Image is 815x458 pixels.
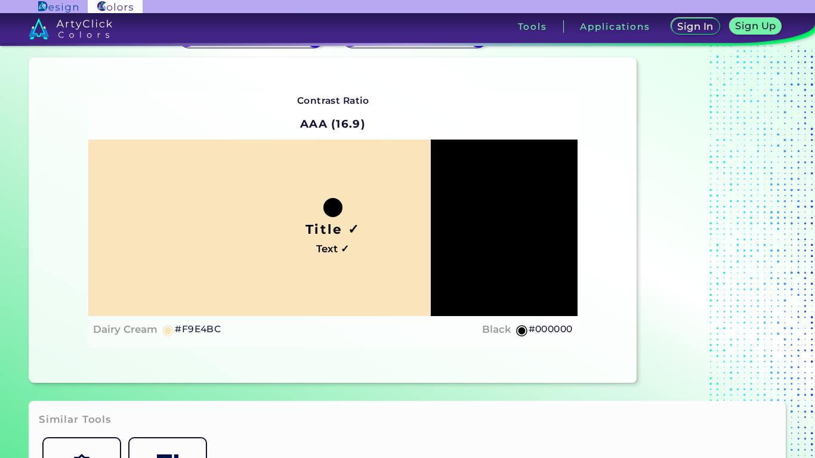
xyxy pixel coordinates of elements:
strong: Contrast Ratio [297,95,369,106]
h3: Similar Tools [39,413,112,427]
h4: Dairy Cream [93,321,158,338]
h5: Sign In [679,22,712,31]
h5: #F9E4BC [175,321,221,337]
h2: AAA (16.9) [295,111,371,137]
h3: Applications [580,22,650,31]
h4: Text ✓ [316,240,349,258]
h5: Sign Up [737,21,774,30]
h3: Tools [518,22,547,31]
a: Sign In [673,18,718,34]
img: logo_artyclick_colors_white.svg [29,18,113,39]
h1: Title ✓ [305,220,360,238]
h5: ◉ [515,323,529,337]
h5: ◉ [162,323,175,337]
a: Sign Up [731,18,780,34]
h5: #000000 [529,321,573,337]
img: ArtyClick Design logo [38,1,78,13]
h4: Black [482,321,511,338]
